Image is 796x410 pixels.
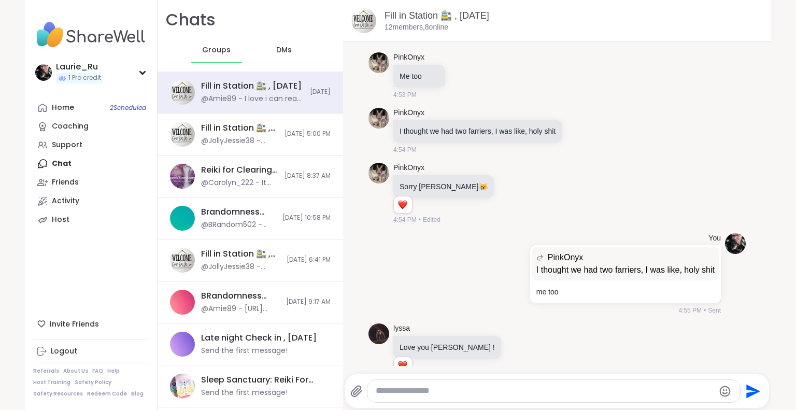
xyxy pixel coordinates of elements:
[423,215,440,224] span: Edited
[285,130,331,138] span: [DATE] 5:00 PM
[368,163,389,183] img: https://sharewell-space-live.sfo3.digitaloceanspaces.com/user-generated/3d39395a-5486-44ea-9184-d...
[33,17,149,53] img: ShareWell Nav Logo
[51,346,77,357] div: Logout
[131,390,144,398] a: Blog
[33,192,149,210] a: Activity
[33,136,149,154] a: Support
[393,52,424,63] a: PinkOnyx
[52,196,79,206] div: Activity
[282,214,331,222] span: [DATE] 10:58 PM
[397,201,408,209] button: Reactions: love
[33,173,149,192] a: Friends
[201,164,278,176] div: Reiki for Clearing & Resetting Energy, [DATE]
[385,22,448,33] p: 12 members, 8 online
[725,233,746,254] img: https://sharewell-space-live.sfo3.digitaloceanspaces.com/user-generated/06ea934e-c718-4eb8-9caa-9...
[202,45,231,55] span: Groups
[52,177,79,188] div: Friends
[393,323,410,334] a: lyssa
[201,80,302,92] div: Fill in Station 🚉 , [DATE]
[92,367,103,375] a: FAQ
[33,117,149,136] a: Coaching
[170,248,195,273] img: Fill in Station 🚉 , Oct 04
[107,367,120,375] a: Help
[33,342,149,361] a: Logout
[166,8,216,32] h1: Chats
[33,379,70,386] a: Host Training
[52,103,74,113] div: Home
[63,367,88,375] a: About Us
[170,374,195,399] img: Sleep Sanctuary: Reiki For Quieting the Mind, Oct 09
[201,332,317,344] div: Late night Check in , [DATE]
[201,136,278,146] div: @JollyJessie38 - [URL][DOMAIN_NAME]
[170,164,195,189] img: Reiki for Clearing & Resetting Energy, Oct 05
[719,385,731,398] button: Emoji picker
[400,342,495,352] p: Love you [PERSON_NAME] !
[170,290,195,315] img: BRandomness Unstable Connection Open Forum, Oct 04
[479,182,488,191] span: 😿
[276,45,292,55] span: DMs
[201,206,276,218] div: Brandomness Club House, [DATE]
[393,163,424,173] a: PinkOnyx
[35,64,52,81] img: Laurie_Ru
[33,367,59,375] a: Referrals
[393,90,417,100] span: 4:53 PM
[548,251,583,264] span: PinkOnyx
[201,178,278,188] div: @Carolyn_222 - It was a nice meditation in the water
[368,52,389,73] img: https://sharewell-space-live.sfo3.digitaloceanspaces.com/user-generated/3d39395a-5486-44ea-9184-d...
[287,256,331,264] span: [DATE] 6:41 PM
[201,346,288,356] div: Send the first message!
[87,390,127,398] a: Redeem Code
[310,88,331,96] span: [DATE]
[110,104,146,112] span: 2 Scheduled
[201,94,304,104] div: @Amie89 - I love i can read one half of a conversation from pinkonxy!
[393,215,417,224] span: 4:54 PM
[678,306,702,315] span: 4:55 PM
[201,374,324,386] div: Sleep Sanctuary: Reiki For Quieting the Mind, [DATE]
[708,306,721,315] span: Sent
[393,145,417,154] span: 4:54 PM
[393,108,424,118] a: PinkOnyx
[75,379,111,386] a: Safety Policy
[376,386,714,397] textarea: Type your message
[400,71,439,81] p: Me too
[708,233,721,244] h4: You
[368,323,389,344] img: https://sharewell-space-live.sfo3.digitaloceanspaces.com/user-generated/ef9b4338-b2e1-457c-a100-b...
[368,108,389,129] img: https://sharewell-space-live.sfo3.digitaloceanspaces.com/user-generated/3d39395a-5486-44ea-9184-d...
[33,315,149,333] div: Invite Friends
[201,290,280,302] div: BRandomness Unstable Connection Open Forum, [DATE]
[170,80,195,105] img: Fill in Station 🚉 , Oct 07
[52,140,82,150] div: Support
[201,220,276,230] div: @BRandom502 - [URL][DOMAIN_NAME]
[52,121,89,132] div: Coaching
[385,10,489,21] a: Fill in Station 🚉 , [DATE]
[394,357,412,374] div: Reaction list
[201,388,288,398] div: Send the first message!
[201,304,280,314] div: @Amie89 - [URL][DOMAIN_NAME]
[170,122,195,147] img: Fill in Station 🚉 , Oct 06
[33,210,149,229] a: Host
[170,332,195,357] img: Late night Check in , Oct 07
[741,379,764,403] button: Send
[536,287,715,297] p: me too
[394,196,412,213] div: Reaction list
[400,181,487,192] p: Sorry [PERSON_NAME]
[285,172,331,180] span: [DATE] 8:37 AM
[52,215,69,225] div: Host
[56,61,103,73] div: Laurie_Ru
[201,122,278,134] div: Fill in Station 🚉 , [DATE]
[397,361,408,370] button: Reactions: love
[400,126,556,136] p: I thought we had two farriers, I was like, holy shit
[33,98,149,117] a: Home2Scheduled
[286,298,331,306] span: [DATE] 9:17 AM
[419,215,421,224] span: •
[201,248,280,260] div: Fill in Station 🚉 , [DATE]
[201,262,280,272] div: @JollyJessie38 - [URL][DOMAIN_NAME]
[351,8,376,33] img: Fill in Station 🚉 , Oct 07
[170,206,195,231] img: Brandomness Club House, Oct 05
[68,74,101,82] span: 1 Pro credit
[33,390,83,398] a: Safety Resources
[704,306,706,315] span: •
[536,264,715,276] p: I thought we had two farriers, I was like, holy shit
